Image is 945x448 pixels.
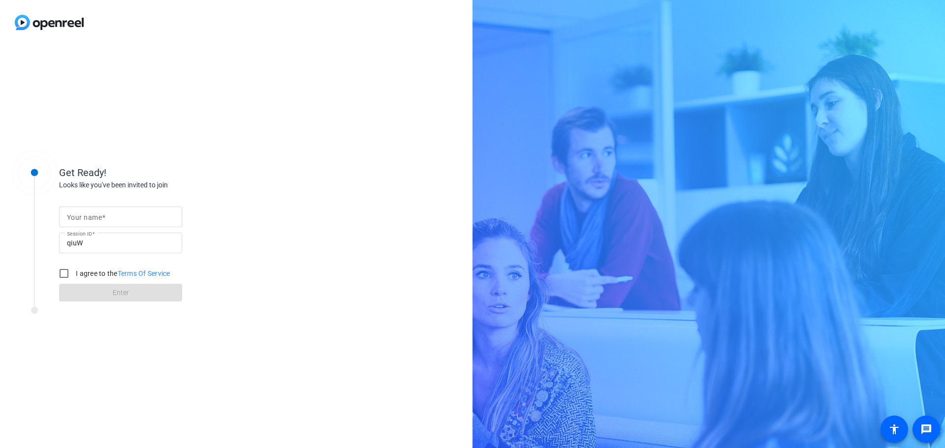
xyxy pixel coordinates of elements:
[67,213,102,221] mat-label: Your name
[118,269,170,277] a: Terms Of Service
[59,165,256,180] div: Get Ready!
[74,269,170,278] label: I agree to the
[67,231,92,237] mat-label: Session ID
[920,423,932,435] mat-icon: message
[59,180,256,190] div: Looks like you've been invited to join
[888,423,900,435] mat-icon: accessibility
